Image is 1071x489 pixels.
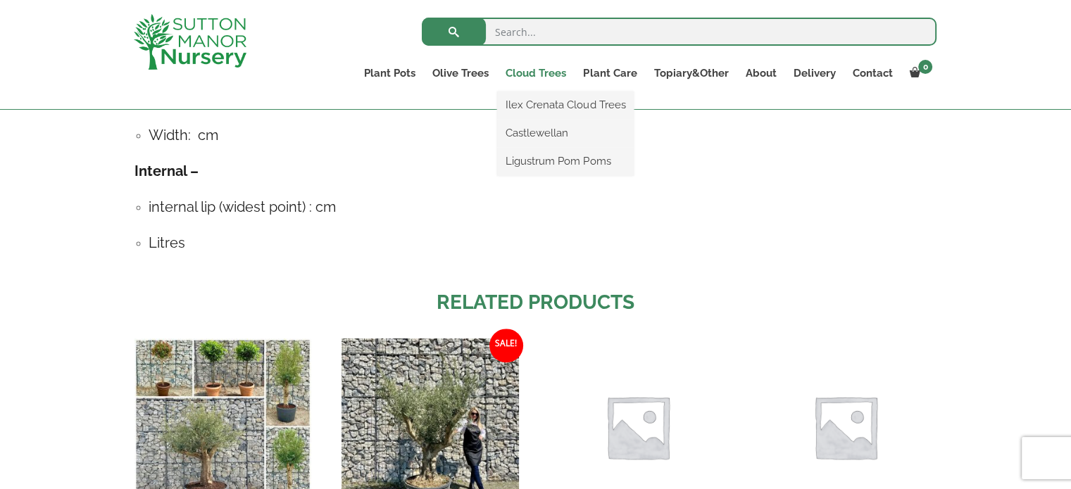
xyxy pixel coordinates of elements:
[422,18,937,46] input: Search...
[497,122,634,144] a: Castlewellan
[737,63,784,83] a: About
[497,94,634,115] a: Ilex Crenata Cloud Trees
[424,63,497,83] a: Olive Trees
[356,63,424,83] a: Plant Pots
[901,63,937,83] a: 0
[645,63,737,83] a: Topiary&Other
[134,163,199,179] strong: Internal –
[784,63,844,83] a: Delivery
[497,151,634,172] a: Ligustrum Pom Poms
[918,60,932,74] span: 0
[489,329,523,362] span: Sale!
[497,63,575,83] a: Cloud Trees
[149,196,937,218] h4: internal lip (widest point) : cm
[134,288,937,317] h2: Related products
[844,63,901,83] a: Contact
[575,63,645,83] a: Plant Care
[149,232,937,254] h4: Litres
[134,14,246,70] img: logo
[149,125,937,146] h4: Width: cm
